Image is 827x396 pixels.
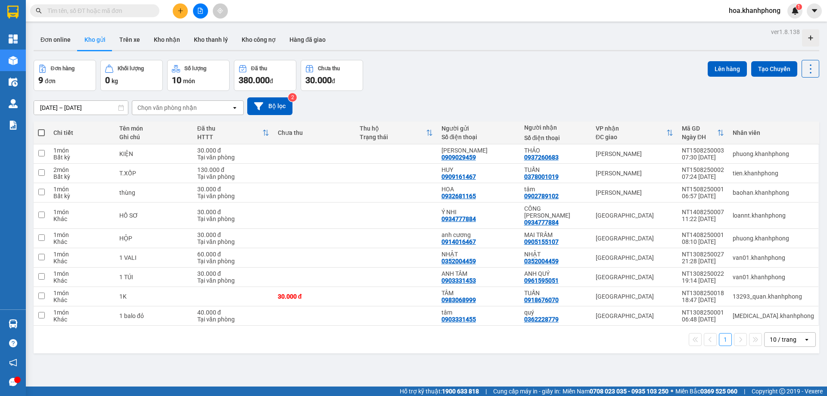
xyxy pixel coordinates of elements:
[172,75,181,85] span: 10
[53,270,110,277] div: 1 món
[119,212,189,219] div: HỒ SƠ
[197,147,269,154] div: 30.000 đ
[722,5,787,16] span: hoa.khanhphong
[9,121,18,130] img: solution-icon
[682,147,724,154] div: NT1508250003
[733,189,814,196] div: baohan.khanhphong
[441,154,476,161] div: 0909029459
[53,290,110,296] div: 1 món
[524,154,559,161] div: 0937260683
[53,186,110,193] div: 1 món
[197,8,203,14] span: file-add
[47,6,149,16] input: Tìm tên, số ĐT hoặc mã đơn
[682,270,724,277] div: NT1308250022
[596,312,673,319] div: [GEOGRAPHIC_DATA]
[119,134,189,140] div: Ghi chú
[524,277,559,284] div: 0961595051
[119,293,189,300] div: 1K
[217,8,223,14] span: aim
[177,8,183,14] span: plus
[682,209,724,215] div: NT1408250007
[53,173,110,180] div: Bất kỳ
[441,258,476,265] div: 0352004459
[53,296,110,303] div: Khác
[53,129,110,136] div: Chi tiết
[441,238,476,245] div: 0914016467
[493,387,560,396] span: Cung cấp máy in - giấy in:
[441,134,516,140] div: Số điện thoại
[671,390,673,393] span: ⚪️
[441,309,516,316] div: tâm
[524,205,587,219] div: CÔNG TY CHENGAN
[36,8,42,14] span: search
[485,387,487,396] span: |
[119,312,189,319] div: 1 balo đỏ
[596,212,673,219] div: [GEOGRAPHIC_DATA]
[719,333,732,346] button: 1
[197,270,269,277] div: 30.000 đ
[400,387,479,396] span: Hỗ trợ kỹ thuật:
[197,277,269,284] div: Tại văn phòng
[682,125,717,132] div: Mã GD
[708,61,747,77] button: Lên hàng
[173,3,188,19] button: plus
[678,122,728,144] th: Toggle SortBy
[682,290,724,296] div: NT1308250018
[301,60,363,91] button: Chưa thu30.000đ
[524,258,559,265] div: 0352004459
[675,387,737,396] span: Miền Bắc
[9,359,17,367] span: notification
[9,319,18,328] img: warehouse-icon
[118,65,144,72] div: Khối lượng
[197,238,269,245] div: Tại văn phòng
[682,238,724,245] div: 08:10 [DATE]
[9,34,18,44] img: dashboard-icon
[441,173,476,180] div: 0909161467
[119,189,189,196] div: thùng
[53,166,110,173] div: 2 món
[441,316,476,323] div: 0903331455
[360,125,426,132] div: Thu hộ
[53,309,110,316] div: 1 món
[53,193,110,200] div: Bất kỳ
[9,378,17,386] span: message
[441,277,476,284] div: 0903331453
[733,312,814,319] div: tham.khanhphong
[197,231,269,238] div: 30.000 đ
[524,186,587,193] div: tâm
[524,231,587,238] div: MAI TRÂM
[590,388,668,395] strong: 0708 023 035 - 0935 103 250
[112,78,118,84] span: kg
[770,335,796,344] div: 10 / trang
[596,274,673,281] div: [GEOGRAPHIC_DATA]
[682,134,717,140] div: Ngày ĐH
[112,29,147,50] button: Trên xe
[596,254,673,261] div: [GEOGRAPHIC_DATA]
[355,122,437,144] th: Toggle SortBy
[524,173,559,180] div: 0378001019
[596,170,673,177] div: [PERSON_NAME]
[183,78,195,84] span: món
[796,4,802,10] sup: 1
[596,235,673,242] div: [GEOGRAPHIC_DATA]
[682,277,724,284] div: 19:14 [DATE]
[596,134,666,140] div: ĐC giao
[197,134,262,140] div: HTTT
[797,4,800,10] span: 1
[524,219,559,226] div: 0934777884
[147,29,187,50] button: Kho nhận
[733,293,814,300] div: 13293_quan.khanhphong
[34,60,96,91] button: Đơn hàng9đơn
[78,29,112,50] button: Kho gửi
[807,3,822,19] button: caret-down
[524,166,587,173] div: TUẤN
[524,290,587,296] div: TUẤN
[251,65,267,72] div: Đã thu
[34,101,128,115] input: Select a date range.
[524,147,587,154] div: THẢO
[733,170,814,177] div: tien.khanhphong
[270,78,273,84] span: đ
[283,29,333,50] button: Hàng đã giao
[733,274,814,281] div: van01.khanhphong
[596,189,673,196] div: [PERSON_NAME]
